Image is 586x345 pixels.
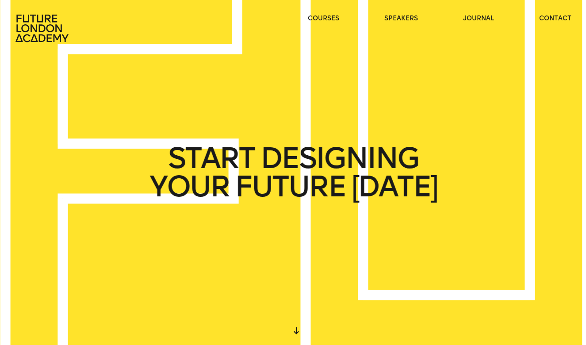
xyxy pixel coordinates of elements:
[463,14,494,23] a: journal
[149,172,229,201] span: YOUR
[539,14,571,23] a: contact
[168,144,254,172] span: START
[308,14,339,23] a: courses
[260,144,418,172] span: DESIGNING
[384,14,418,23] a: speakers
[235,172,345,201] span: FUTURE
[351,172,437,201] span: [DATE]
